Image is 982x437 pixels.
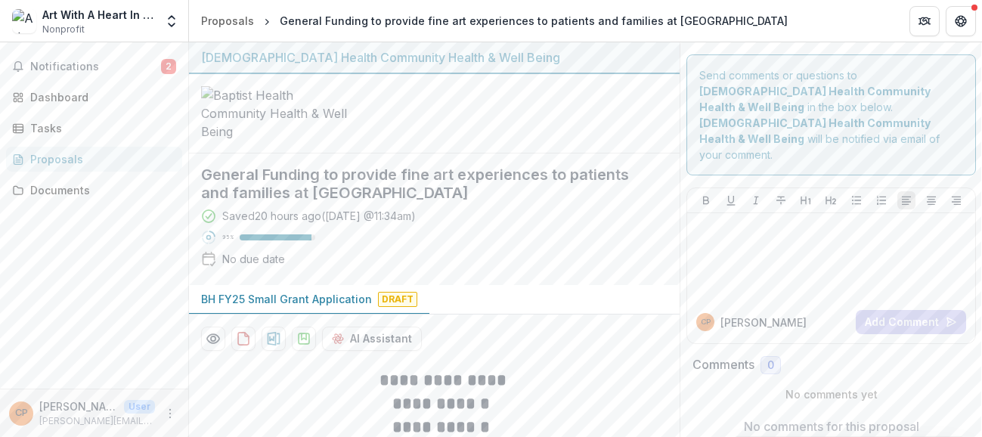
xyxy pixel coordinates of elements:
div: General Funding to provide fine art experiences to patients and families at [GEOGRAPHIC_DATA] [280,13,788,29]
span: 0 [767,359,774,372]
button: Notifications2 [6,54,182,79]
div: Proposals [30,151,170,167]
div: Christy Ponder [701,318,711,326]
span: Notifications [30,60,161,73]
span: Draft [378,292,417,307]
p: 95 % [222,232,234,243]
strong: [DEMOGRAPHIC_DATA] Health Community Health & Well Being [699,85,931,113]
h2: General Funding to provide fine art experiences to patients and families at [GEOGRAPHIC_DATA] [201,166,643,202]
div: [DEMOGRAPHIC_DATA] Health Community Health & Well Being [201,48,668,67]
button: AI Assistant [322,327,422,351]
button: Add Comment [856,310,966,334]
a: Dashboard [6,85,182,110]
button: Align Center [922,191,940,209]
img: Baptist Health Community Health & Well Being [201,86,352,141]
div: Dashboard [30,89,170,105]
button: download-proposal [231,327,256,351]
nav: breadcrumb [195,10,794,32]
h2: Comments [692,358,754,372]
button: Italicize [747,191,765,209]
div: Send comments or questions to in the box below. will be notified via email of your comment. [686,54,976,175]
div: Christy Ponder [15,408,28,418]
button: Align Right [947,191,965,209]
div: Documents [30,182,170,198]
p: [PERSON_NAME] [39,398,118,414]
span: Nonprofit [42,23,85,36]
p: [PERSON_NAME][EMAIL_ADDRESS][DOMAIN_NAME] [39,414,155,428]
div: Tasks [30,120,170,136]
button: Partners [909,6,940,36]
a: Proposals [6,147,182,172]
button: Strike [772,191,790,209]
img: Art With A Heart In Healthcare Inc [12,9,36,33]
button: Heading 2 [822,191,840,209]
p: User [124,400,155,414]
button: More [161,404,179,423]
div: Art With A Heart In Healthcare Inc [42,7,155,23]
a: Proposals [195,10,260,32]
button: download-proposal [262,327,286,351]
strong: [DEMOGRAPHIC_DATA] Health Community Health & Well Being [699,116,931,145]
p: [PERSON_NAME] [720,315,807,330]
button: Open entity switcher [161,6,182,36]
p: BH FY25 Small Grant Application [201,291,372,307]
div: No due date [222,251,285,267]
button: Bold [697,191,715,209]
a: Documents [6,178,182,203]
button: Bullet List [847,191,866,209]
button: Preview d6eb7af1-7135-4de8-af58-9b394686fdff-0.pdf [201,327,225,351]
button: download-proposal [292,327,316,351]
button: Underline [722,191,740,209]
div: Saved 20 hours ago ( [DATE] @ 11:34am ) [222,208,416,224]
button: Heading 1 [797,191,815,209]
p: No comments yet [692,386,970,402]
div: Proposals [201,13,254,29]
button: Align Left [897,191,915,209]
p: No comments for this proposal [744,417,919,435]
span: 2 [161,59,176,74]
a: Tasks [6,116,182,141]
button: Get Help [946,6,976,36]
button: Ordered List [872,191,891,209]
